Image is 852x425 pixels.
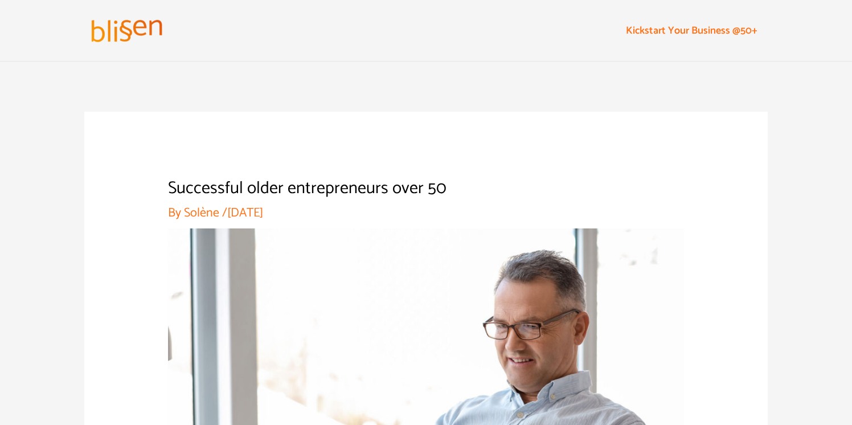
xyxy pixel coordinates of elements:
div: By / [168,205,685,223]
a: Kickstart Your Business @50+ [616,17,768,45]
img: Blissen logo [90,18,164,43]
a: Solène [184,203,222,223]
nav: Primary Site Navigation [616,16,768,45]
h1: Successful older entrepreneurs over 50 [168,178,685,199]
span: [DATE] [227,203,263,223]
span: Solène [184,203,219,223]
